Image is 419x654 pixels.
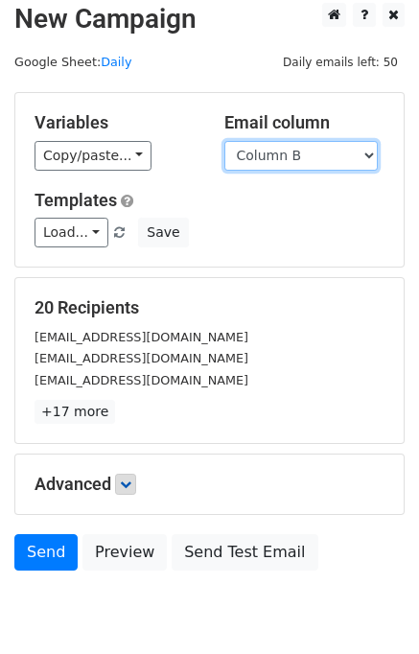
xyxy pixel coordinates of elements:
[35,190,117,210] a: Templates
[35,112,196,133] h5: Variables
[172,534,317,571] a: Send Test Email
[35,474,384,495] h5: Advanced
[14,55,131,69] small: Google Sheet:
[35,330,248,344] small: [EMAIL_ADDRESS][DOMAIN_NAME]
[35,351,248,365] small: [EMAIL_ADDRESS][DOMAIN_NAME]
[35,218,108,247] a: Load...
[101,55,131,69] a: Daily
[14,3,405,35] h2: New Campaign
[82,534,167,571] a: Preview
[35,400,115,424] a: +17 more
[276,55,405,69] a: Daily emails left: 50
[14,534,78,571] a: Send
[138,218,188,247] button: Save
[35,373,248,387] small: [EMAIL_ADDRESS][DOMAIN_NAME]
[276,52,405,73] span: Daily emails left: 50
[35,141,151,171] a: Copy/paste...
[323,562,419,654] iframe: Chat Widget
[224,112,385,133] h5: Email column
[35,297,384,318] h5: 20 Recipients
